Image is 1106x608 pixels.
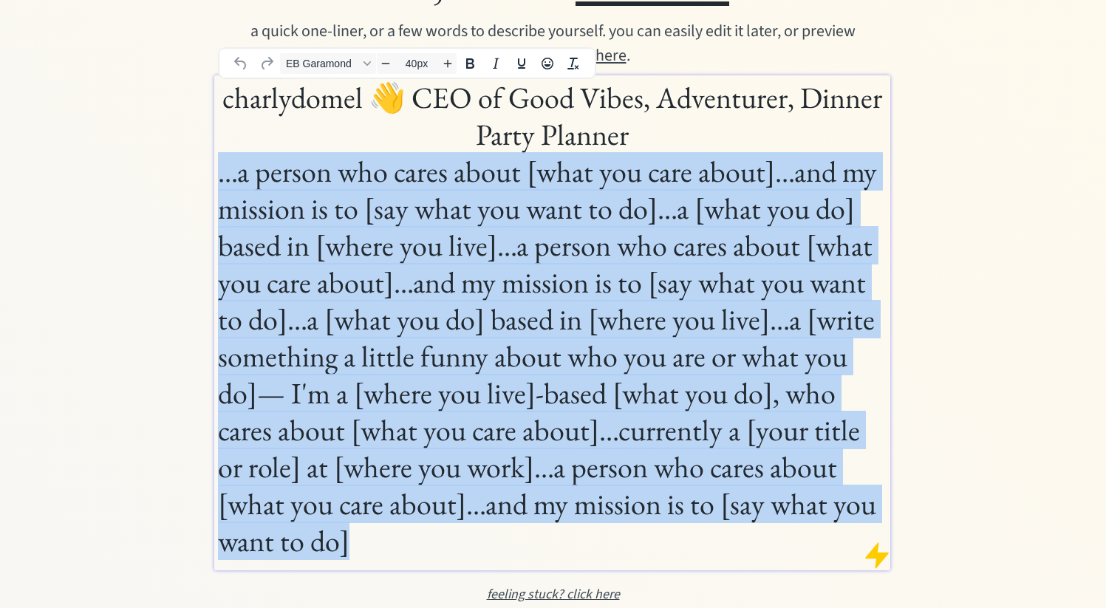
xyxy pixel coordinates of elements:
[254,53,279,74] button: Redo
[228,53,253,74] button: Undo
[535,53,560,74] button: Emojis
[439,53,457,74] button: Increase font size
[218,79,886,153] h1: charlydomel 👋 CEO of Good Vibes, Adventurer, Dinner Party Planner
[218,153,886,559] h1: ...a person who cares about [what you care about]...and my mission is to [say what you want to do...
[561,53,586,74] button: Clear formatting
[509,53,534,74] button: Underline
[280,53,376,74] button: Font EB Garamond
[595,44,627,67] u: here
[286,58,358,69] span: EB Garamond
[377,53,395,74] button: Decrease font size
[487,585,620,604] u: feeling stuck? click here
[236,19,870,68] div: a quick one-liner, or a few words to describe yourself. you can easily edit it later, or preview ...
[457,53,482,74] button: Bold
[483,53,508,74] button: Italic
